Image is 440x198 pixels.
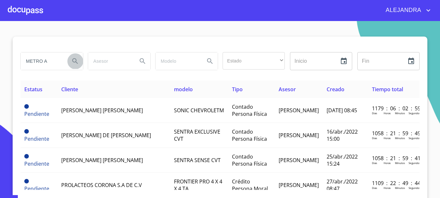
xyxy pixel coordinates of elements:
span: [DATE] 08:45 [327,107,357,114]
button: Search [202,53,218,69]
span: SONIC CHEVROLETM [174,107,224,114]
p: Minutos [395,111,405,115]
span: Contado Persona Física [232,103,267,117]
p: Minutos [395,161,405,165]
p: Horas [384,136,391,140]
button: Search [135,53,150,69]
p: 1058 : 21 : 59 : 41 [372,155,416,162]
span: [PERSON_NAME] [PERSON_NAME] [61,107,143,114]
div: ​ [223,52,285,70]
span: Crédito Persona Moral [232,178,268,192]
span: Pendiente [24,104,29,109]
p: Segundos [409,186,421,190]
span: Pendiente [24,179,29,183]
p: Minutos [395,186,405,190]
span: Pendiente [24,129,29,134]
span: Pendiente [24,160,49,167]
span: [PERSON_NAME] [PERSON_NAME] [61,157,143,164]
span: Pendiente [24,154,29,159]
span: PROLACTEOS CORONA S.A DE C.V [61,181,142,189]
input: search [156,52,200,70]
p: Dias [372,136,377,140]
input: search [21,52,65,70]
span: [PERSON_NAME] DE [PERSON_NAME] [61,132,151,139]
span: Tiempo total [372,86,403,93]
p: Horas [384,161,391,165]
span: Pendiente [24,185,49,192]
span: [PERSON_NAME] [279,157,319,164]
p: Minutos [395,136,405,140]
span: 25/abr./2022 15:24 [327,153,358,167]
p: 1179 : 06 : 02 : 59 [372,105,416,112]
p: Segundos [409,111,421,115]
span: SENTRA EXCLUSIVE CVT [174,128,220,142]
p: 1058 : 21 : 59 : 49 [372,130,416,137]
p: Dias [372,111,377,115]
span: SENTRA SENSE CVT [174,157,221,164]
span: Contado Persona Física [232,153,267,167]
span: Creado [327,86,344,93]
span: Pendiente [24,110,49,117]
p: Dias [372,186,377,190]
span: modelo [174,86,193,93]
p: Segundos [409,136,421,140]
span: 16/abr./2022 15:00 [327,128,358,142]
span: [PERSON_NAME] [279,181,319,189]
span: Cliente [61,86,78,93]
span: 27/abr./2022 08:47 [327,178,358,192]
button: Search [67,53,83,69]
p: Segundos [409,161,421,165]
input: search [88,52,132,70]
p: 1109 : 22 : 49 : 44 [372,180,416,187]
span: Pendiente [24,135,49,142]
span: Contado Persona Física [232,128,267,142]
span: Tipo [232,86,243,93]
p: Dias [372,161,377,165]
button: account of current user [381,5,432,16]
span: [PERSON_NAME] [279,107,319,114]
span: Estatus [24,86,42,93]
p: Horas [384,186,391,190]
span: FRONTIER PRO 4 X 4 X 4 TA [174,178,222,192]
span: [PERSON_NAME] [279,132,319,139]
span: Asesor [279,86,296,93]
p: Horas [384,111,391,115]
span: ALEJANDRA [381,5,424,16]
